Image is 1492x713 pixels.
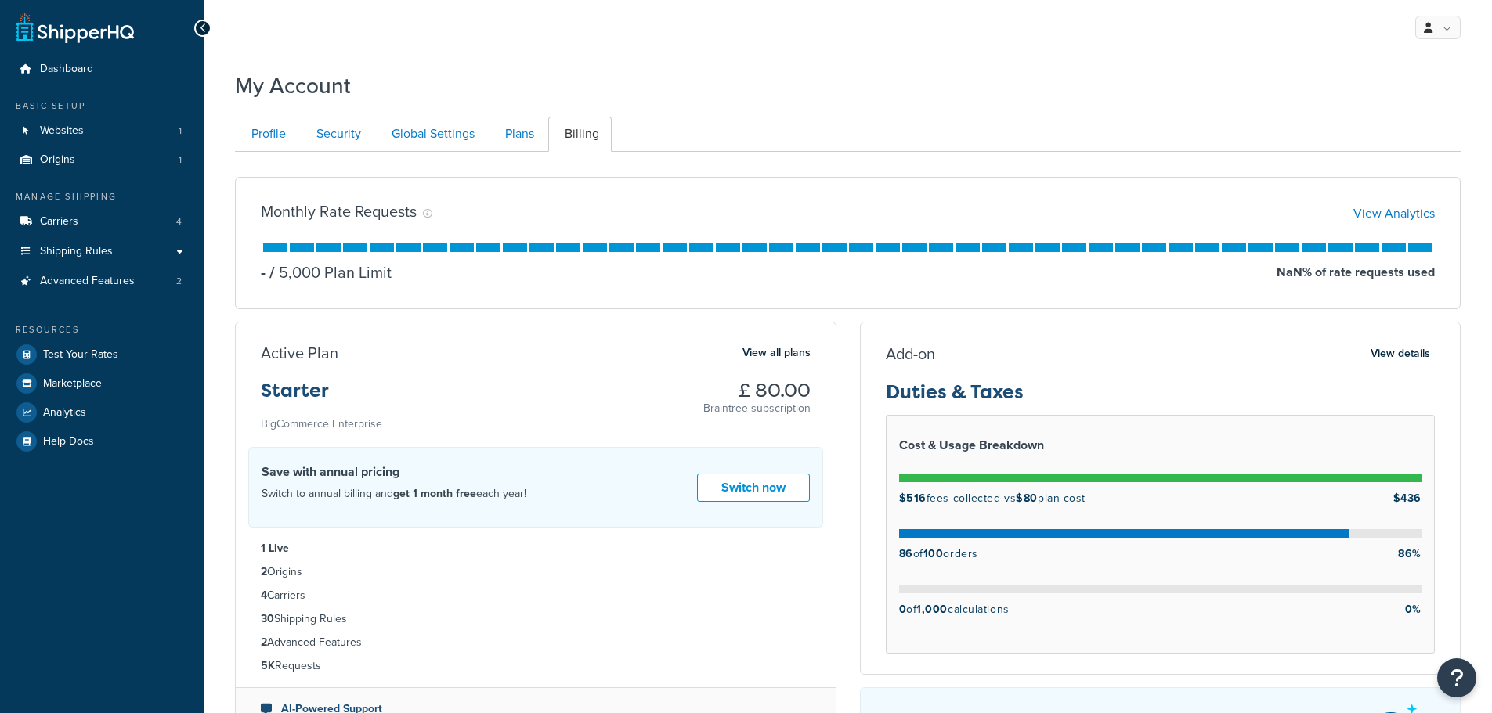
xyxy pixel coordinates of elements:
[16,12,134,43] a: ShipperHQ Home
[12,323,192,337] div: Resources
[261,380,382,413] h3: Starter
[261,587,811,604] li: Carriers
[261,416,382,432] small: BigCommerce Enterprise
[261,344,338,362] h3: Active Plan
[12,190,192,203] div: Manage Shipping
[1016,490,1038,506] strong: $80
[40,124,84,138] span: Websites
[1437,658,1476,697] button: Open Resource Center
[1366,343,1435,365] button: View details
[40,245,113,258] span: Shipping Rules
[703,380,811,401] h3: £ 80.00
[12,267,192,296] li: Advanced Features
[12,207,192,236] li: Carriers
[43,435,94,448] span: Help Docs
[261,634,267,650] strong: 2
[1353,204,1435,222] a: View Analytics
[43,348,118,362] span: Test Your Rates
[235,70,351,101] h1: My Account
[899,488,1086,509] p: fees collected vs plan cost
[43,406,86,420] span: Analytics
[393,485,476,502] strong: get 1 month free
[489,117,547,152] a: Plans
[40,153,75,167] span: Origins
[266,261,392,283] p: 5,000 Plan Limit
[916,601,948,618] strong: 1,000
[899,600,1010,620] p: of calculations
[12,237,192,266] a: Shipping Rules
[179,153,182,167] span: 1
[899,601,907,618] strong: 0
[886,345,935,362] h3: Add-on
[1393,490,1422,506] strong: $436
[12,207,192,236] a: Carriers 4
[261,610,274,627] strong: 30
[886,382,1436,415] h3: Duties & Taxes
[300,117,374,152] a: Security
[12,427,192,456] a: Help Docs
[1405,601,1422,618] strong: 0%
[12,146,192,175] a: Origins 1
[261,564,267,580] strong: 2
[261,203,417,220] h3: Monthly Rate Requests
[12,117,192,146] a: Websites 1
[697,474,810,502] a: Switch now
[375,117,487,152] a: Global Settings
[12,146,192,175] li: Origins
[43,377,102,391] span: Marketplace
[261,587,267,603] strong: 4
[12,267,192,296] a: Advanced Features 2
[1398,546,1422,562] strong: 86%
[40,63,93,76] span: Dashboard
[12,398,192,427] a: Analytics
[548,117,612,152] a: Billing
[742,343,811,363] a: View all plans
[262,463,526,481] h4: Save with annual pricing
[269,261,275,284] span: /
[179,124,182,138] span: 1
[923,546,944,562] strong: 100
[261,564,811,581] li: Origins
[261,657,275,674] strong: 5K
[261,634,811,651] li: Advanced Features
[261,540,289,556] strong: 1 Live
[235,117,298,152] a: Profile
[261,657,811,675] li: Requests
[899,544,978,572] p: of orders
[12,99,192,113] div: Basic Setup
[176,215,182,229] span: 4
[12,117,192,146] li: Websites
[703,401,811,416] p: Braintree subscription
[40,215,78,229] span: Carriers
[12,55,192,84] a: Dashboard
[262,484,526,504] p: Switch to annual billing and each year!
[1277,261,1435,283] p: NaN % of rate requests used
[40,275,135,288] span: Advanced Features
[12,340,192,369] a: Test Your Rates
[899,436,1422,455] h4: Cost & Usage Breakdown
[899,490,927,506] strong: $516
[899,546,913,562] strong: 86
[12,369,192,398] a: Marketplace
[176,275,182,288] span: 2
[261,610,811,628] li: Shipping Rules
[261,261,266,283] p: -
